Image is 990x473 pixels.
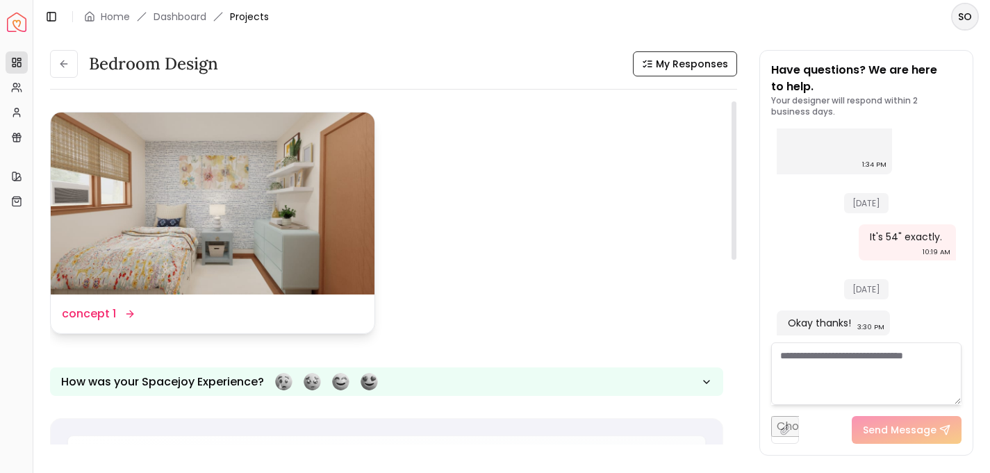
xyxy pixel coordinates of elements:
button: My Responses [633,51,737,76]
h3: Bedroom design [89,53,218,75]
span: [DATE] [844,193,889,213]
div: Okay thanks! [788,316,851,330]
span: My Responses [656,57,728,71]
p: Your designer will respond within 2 business days. [771,95,962,117]
button: How was your Spacejoy Experience?Feeling terribleFeeling badFeeling goodFeeling awesome [50,367,723,396]
span: Projects [230,10,269,24]
div: 10:19 AM [923,245,950,259]
p: How was your Spacejoy Experience? [61,374,264,390]
p: Have questions? We are here to help. [771,62,962,95]
a: Home [101,10,130,24]
img: concept 1 [51,113,374,294]
a: Dashboard [154,10,206,24]
a: concept 1concept 1 [50,112,375,334]
div: 1:34 PM [862,158,886,172]
span: [DATE] [844,279,889,299]
div: 3:30 PM [857,320,884,334]
div: It's 54" exactly. [870,230,942,244]
button: SO [951,3,979,31]
span: SO [952,4,977,29]
dd: concept 1 [62,306,116,322]
nav: breadcrumb [84,10,269,24]
img: Spacejoy Logo [7,13,26,32]
a: Spacejoy [7,13,26,32]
